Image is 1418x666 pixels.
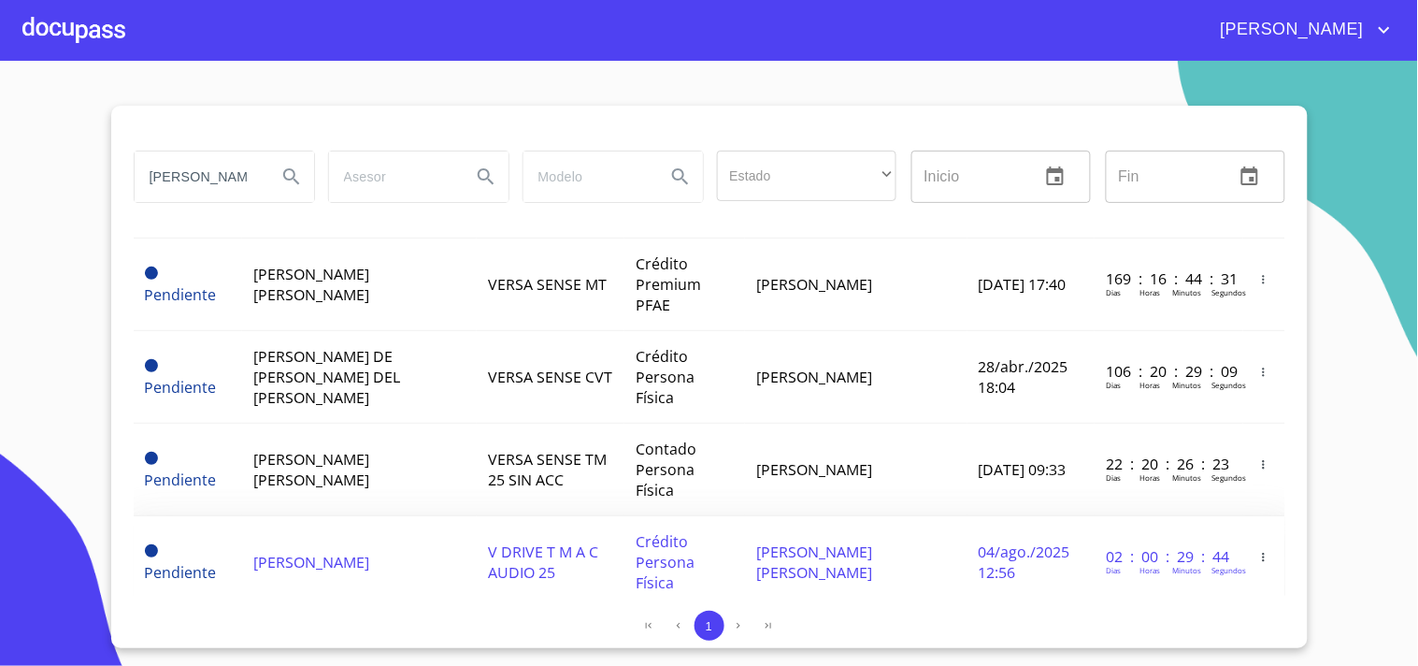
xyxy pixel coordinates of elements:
[1139,380,1160,390] p: Horas
[658,154,703,199] button: Search
[145,470,217,490] span: Pendiente
[717,151,896,201] div: ​
[145,562,217,583] span: Pendiente
[1207,15,1373,45] span: [PERSON_NAME]
[1106,565,1121,575] p: Dias
[636,253,701,315] span: Crédito Premium PFAE
[636,346,695,408] span: Crédito Persona Física
[1172,472,1201,483] p: Minutos
[756,459,872,480] span: [PERSON_NAME]
[636,439,696,500] span: Contado Persona Física
[1106,546,1232,567] p: 02 : 00 : 29 : 44
[1106,361,1232,382] p: 106 : 20 : 29 : 09
[269,154,314,199] button: Search
[1172,565,1201,575] p: Minutos
[329,152,456,202] input: search
[488,367,612,387] span: VERSA SENSE CVT
[1211,565,1246,575] p: Segundos
[1106,287,1121,297] p: Dias
[253,552,369,572] span: [PERSON_NAME]
[523,152,651,202] input: search
[1172,287,1201,297] p: Minutos
[756,542,872,583] span: [PERSON_NAME] [PERSON_NAME]
[979,542,1070,583] span: 04/ago./2025 12:56
[1139,287,1160,297] p: Horas
[464,154,508,199] button: Search
[253,449,369,490] span: [PERSON_NAME] [PERSON_NAME]
[488,274,607,295] span: VERSA SENSE MT
[756,367,872,387] span: [PERSON_NAME]
[1106,268,1232,289] p: 169 : 16 : 44 : 31
[145,359,158,372] span: Pendiente
[695,611,724,641] button: 1
[1106,454,1232,474] p: 22 : 20 : 26 : 23
[1172,380,1201,390] p: Minutos
[488,542,598,583] span: V DRIVE T M A C AUDIO 25
[135,152,262,202] input: search
[488,449,607,490] span: VERSA SENSE TM 25 SIN ACC
[979,274,1067,295] span: [DATE] 17:40
[1211,287,1246,297] p: Segundos
[1211,380,1246,390] p: Segundos
[1139,472,1160,483] p: Horas
[253,346,400,408] span: [PERSON_NAME] DE [PERSON_NAME] DEL [PERSON_NAME]
[1106,380,1121,390] p: Dias
[979,459,1067,480] span: [DATE] 09:33
[756,274,872,295] span: [PERSON_NAME]
[979,356,1068,398] span: 28/abr./2025 18:04
[1106,472,1121,483] p: Dias
[706,619,712,633] span: 1
[1211,472,1246,483] p: Segundos
[1139,565,1160,575] p: Horas
[253,264,369,305] span: [PERSON_NAME] [PERSON_NAME]
[145,284,217,305] span: Pendiente
[636,531,695,593] span: Crédito Persona Física
[145,267,158,280] span: Pendiente
[145,544,158,557] span: Pendiente
[1207,15,1396,45] button: account of current user
[145,452,158,465] span: Pendiente
[145,377,217,398] span: Pendiente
